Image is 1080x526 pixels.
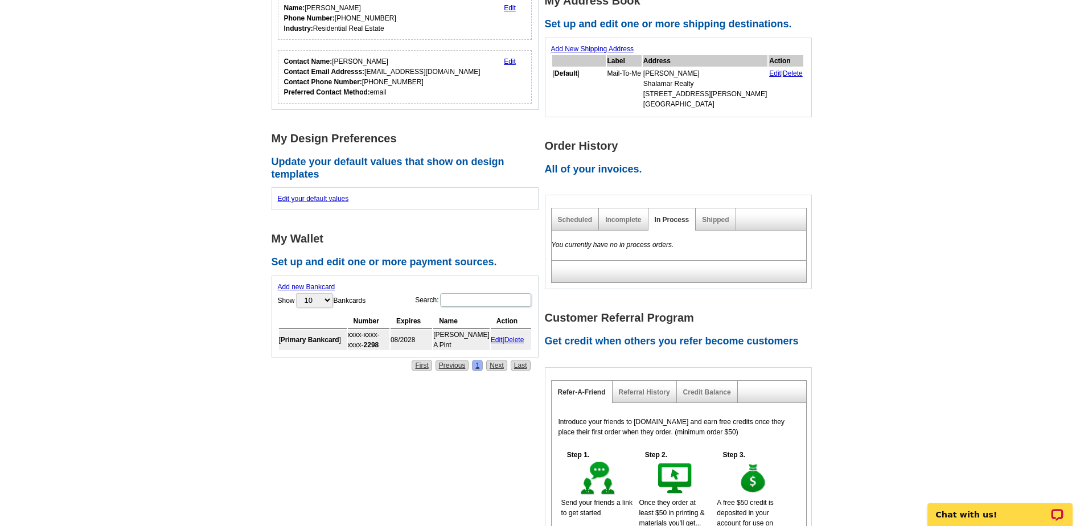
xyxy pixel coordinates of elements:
span: Send your friends a link to get started [561,499,633,517]
strong: Contact Email Addresss: [284,68,365,76]
h2: Get credit when others you refer become customers [545,335,818,348]
h5: Step 2. [639,450,673,460]
img: step-2.gif [656,460,695,498]
td: [PERSON_NAME] Shalamar Realty [STREET_ADDRESS][PERSON_NAME] [GEOGRAPHIC_DATA] [643,68,767,110]
th: Action [491,314,531,328]
a: Referral History [619,388,670,396]
td: 08/2028 [391,330,432,350]
a: Previous [436,360,469,371]
strong: Name: [284,4,305,12]
p: Introduce your friends to [DOMAIN_NAME] and earn free credits once they place their first order w... [559,417,799,437]
b: Primary Bankcard [281,336,339,344]
strong: Contact Name: [284,57,332,65]
h1: Customer Referral Program [545,312,818,324]
td: [ ] [552,68,606,110]
a: Edit [504,4,516,12]
h2: Set up and edit one or more shipping destinations. [545,18,818,31]
h5: Step 1. [561,450,596,460]
img: step-3.gif [734,460,773,498]
a: Credit Balance [683,388,731,396]
a: Next [486,360,507,371]
h1: My Wallet [272,233,545,245]
strong: Phone Number: [284,14,335,22]
img: step-1.gif [578,460,618,498]
b: Default [555,69,578,77]
td: | [769,68,803,110]
label: Show Bankcards [278,292,366,309]
td: xxxx-xxxx-xxxx- [348,330,389,350]
a: Refer-A-Friend [558,388,606,396]
div: [PERSON_NAME] [EMAIL_ADDRESS][DOMAIN_NAME] [PHONE_NUMBER] email [284,56,481,97]
h5: Step 3. [717,450,751,460]
h2: All of your invoices. [545,163,818,176]
th: Address [643,55,767,67]
td: [PERSON_NAME] A Pint [433,330,490,350]
strong: Industry: [284,24,313,32]
a: Add new Bankcard [278,283,335,291]
a: Incomplete [605,216,641,224]
a: Scheduled [558,216,593,224]
em: You currently have no in process orders. [552,241,674,249]
td: Mail-To-Me [607,68,642,110]
select: ShowBankcards [296,293,332,307]
strong: Preferred Contact Method: [284,88,370,96]
a: Shipped [702,216,729,224]
a: Delete [504,336,524,344]
th: Label [607,55,642,67]
strong: Contact Phone Number: [284,78,362,86]
input: Search: [440,293,531,307]
h1: Order History [545,140,818,152]
div: [PERSON_NAME] [PHONE_NUMBER] Residential Real Estate [284,3,396,34]
th: Expires [391,314,432,328]
th: Action [769,55,803,67]
h2: Update your default values that show on design templates [272,156,545,180]
h2: Set up and edit one or more payment sources. [272,256,545,269]
a: Edit [504,57,516,65]
th: Number [348,314,389,328]
a: Edit your default values [278,195,349,203]
td: | [491,330,531,350]
label: Search: [415,292,532,308]
a: Edit [769,69,781,77]
h1: My Design Preferences [272,133,545,145]
a: Delete [783,69,803,77]
th: Name [433,314,490,328]
iframe: LiveChat chat widget [920,490,1080,526]
strong: 2298 [364,341,379,349]
a: 1 [472,360,483,371]
a: Edit [491,336,503,344]
td: [ ] [279,330,347,350]
div: Who should we contact regarding order issues? [278,50,532,104]
a: Add New Shipping Address [551,45,634,53]
a: First [412,360,432,371]
a: Last [511,360,531,371]
a: In Process [655,216,689,224]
